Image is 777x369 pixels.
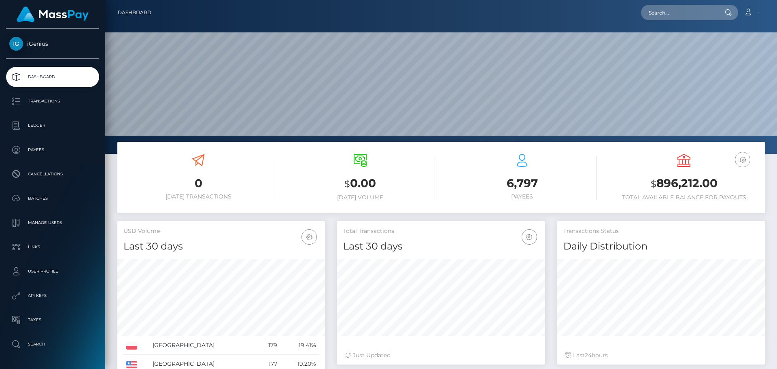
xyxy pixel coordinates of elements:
[285,175,435,192] h3: 0.00
[6,237,99,257] a: Links
[126,342,137,350] img: PL.png
[9,168,96,180] p: Cancellations
[6,213,99,233] a: Manage Users
[9,95,96,107] p: Transactions
[9,265,96,277] p: User Profile
[345,351,537,360] div: Just Updated
[563,227,759,235] h5: Transactions Status
[280,336,319,355] td: 19.41%
[9,37,23,51] img: iGenius
[285,194,435,201] h6: [DATE] Volume
[9,314,96,326] p: Taxes
[9,290,96,302] p: API Keys
[6,188,99,209] a: Batches
[123,175,273,191] h3: 0
[585,352,592,359] span: 24
[6,164,99,184] a: Cancellations
[343,227,539,235] h5: Total Transactions
[6,91,99,111] a: Transactions
[150,336,257,355] td: [GEOGRAPHIC_DATA]
[257,336,280,355] td: 179
[123,227,319,235] h5: USD Volume
[447,193,597,200] h6: Payees
[9,241,96,253] p: Links
[6,310,99,330] a: Taxes
[447,175,597,191] h3: 6,797
[565,351,757,360] div: Last hours
[6,286,99,306] a: API Keys
[6,261,99,282] a: User Profile
[651,178,656,190] small: $
[6,334,99,354] a: Search
[9,144,96,156] p: Payees
[9,71,96,83] p: Dashboard
[9,338,96,350] p: Search
[123,193,273,200] h6: [DATE] Transactions
[6,115,99,136] a: Ledger
[123,239,319,254] h4: Last 30 days
[126,361,137,368] img: US.png
[609,194,759,201] h6: Total Available Balance for Payouts
[343,239,539,254] h4: Last 30 days
[563,239,759,254] h4: Daily Distribution
[9,192,96,205] p: Batches
[9,119,96,132] p: Ledger
[6,140,99,160] a: Payees
[6,40,99,47] span: iGenius
[118,4,151,21] a: Dashboard
[641,5,717,20] input: Search...
[17,6,89,22] img: MassPay Logo
[609,175,759,192] h3: 896,212.00
[344,178,350,190] small: $
[6,67,99,87] a: Dashboard
[9,217,96,229] p: Manage Users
